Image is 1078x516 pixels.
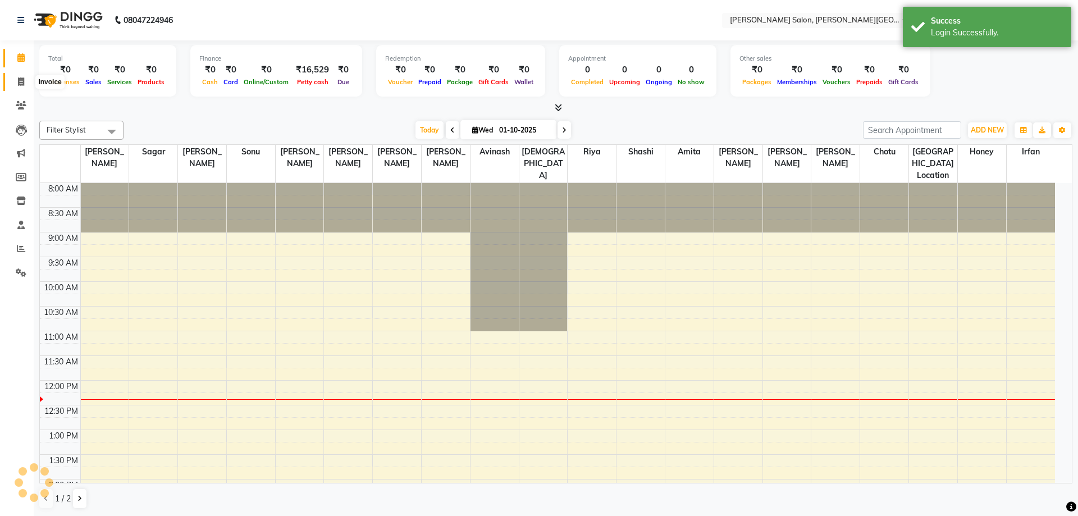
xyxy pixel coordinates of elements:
[471,145,519,159] span: Avinash
[47,480,80,491] div: 2:00 PM
[971,126,1004,134] span: ADD NEW
[606,63,643,76] div: 0
[46,257,80,269] div: 9:30 AM
[294,78,331,86] span: Petty cash
[931,15,1063,27] div: Success
[1007,145,1055,159] span: Irfan
[774,78,820,86] span: Memberships
[511,78,536,86] span: Wallet
[415,78,444,86] span: Prepaid
[739,78,774,86] span: Packages
[885,63,921,76] div: ₹0
[860,145,908,159] span: Chotu
[968,122,1007,138] button: ADD NEW
[199,78,221,86] span: Cash
[47,455,80,467] div: 1:30 PM
[422,145,470,171] span: [PERSON_NAME]
[820,63,853,76] div: ₹0
[42,307,80,318] div: 10:30 AM
[221,63,241,76] div: ₹0
[774,63,820,76] div: ₹0
[885,78,921,86] span: Gift Cards
[81,145,129,171] span: [PERSON_NAME]
[444,63,476,76] div: ₹0
[763,145,811,171] span: [PERSON_NAME]
[48,63,83,76] div: ₹0
[444,78,476,86] span: Package
[291,63,334,76] div: ₹16,529
[519,145,568,182] span: [DEMOGRAPHIC_DATA]
[47,125,86,134] span: Filter Stylist
[135,63,167,76] div: ₹0
[55,493,71,505] span: 1 / 2
[568,63,606,76] div: 0
[811,145,860,171] span: [PERSON_NAME]
[909,145,957,182] span: [GEOGRAPHIC_DATA] Location
[199,63,221,76] div: ₹0
[324,145,372,171] span: [PERSON_NAME]
[568,145,616,159] span: Riya
[104,78,135,86] span: Services
[104,63,135,76] div: ₹0
[853,63,885,76] div: ₹0
[853,78,885,86] span: Prepaids
[511,63,536,76] div: ₹0
[241,63,291,76] div: ₹0
[135,78,167,86] span: Products
[739,63,774,76] div: ₹0
[476,78,511,86] span: Gift Cards
[643,63,675,76] div: 0
[83,63,104,76] div: ₹0
[385,54,536,63] div: Redemption
[863,121,961,139] input: Search Appointment
[47,430,80,442] div: 1:00 PM
[616,145,665,159] span: Shashi
[643,78,675,86] span: Ongoing
[42,381,80,392] div: 12:00 PM
[124,4,173,36] b: 08047224946
[29,4,106,36] img: logo
[241,78,291,86] span: Online/Custom
[178,145,226,171] span: [PERSON_NAME]
[415,121,444,139] span: Today
[42,405,80,417] div: 12:30 PM
[199,54,353,63] div: Finance
[373,145,421,171] span: [PERSON_NAME]
[820,78,853,86] span: Vouchers
[42,356,80,368] div: 11:30 AM
[675,63,707,76] div: 0
[42,331,80,343] div: 11:00 AM
[385,63,415,76] div: ₹0
[496,122,552,139] input: 2025-10-01
[739,54,921,63] div: Other sales
[42,282,80,294] div: 10:00 AM
[48,54,167,63] div: Total
[958,145,1006,159] span: Honey
[83,78,104,86] span: Sales
[606,78,643,86] span: Upcoming
[221,78,241,86] span: Card
[46,208,80,220] div: 8:30 AM
[334,63,353,76] div: ₹0
[129,145,177,159] span: Sagar
[476,63,511,76] div: ₹0
[46,232,80,244] div: 9:00 AM
[931,27,1063,39] div: Login Successfully.
[675,78,707,86] span: No show
[415,63,444,76] div: ₹0
[568,78,606,86] span: Completed
[276,145,324,171] span: [PERSON_NAME]
[714,145,762,171] span: [PERSON_NAME]
[665,145,714,159] span: Amita
[227,145,275,159] span: Sonu
[335,78,352,86] span: Due
[46,183,80,195] div: 8:00 AM
[469,126,496,134] span: Wed
[385,78,415,86] span: Voucher
[568,54,707,63] div: Appointment
[35,75,64,89] div: Invoice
